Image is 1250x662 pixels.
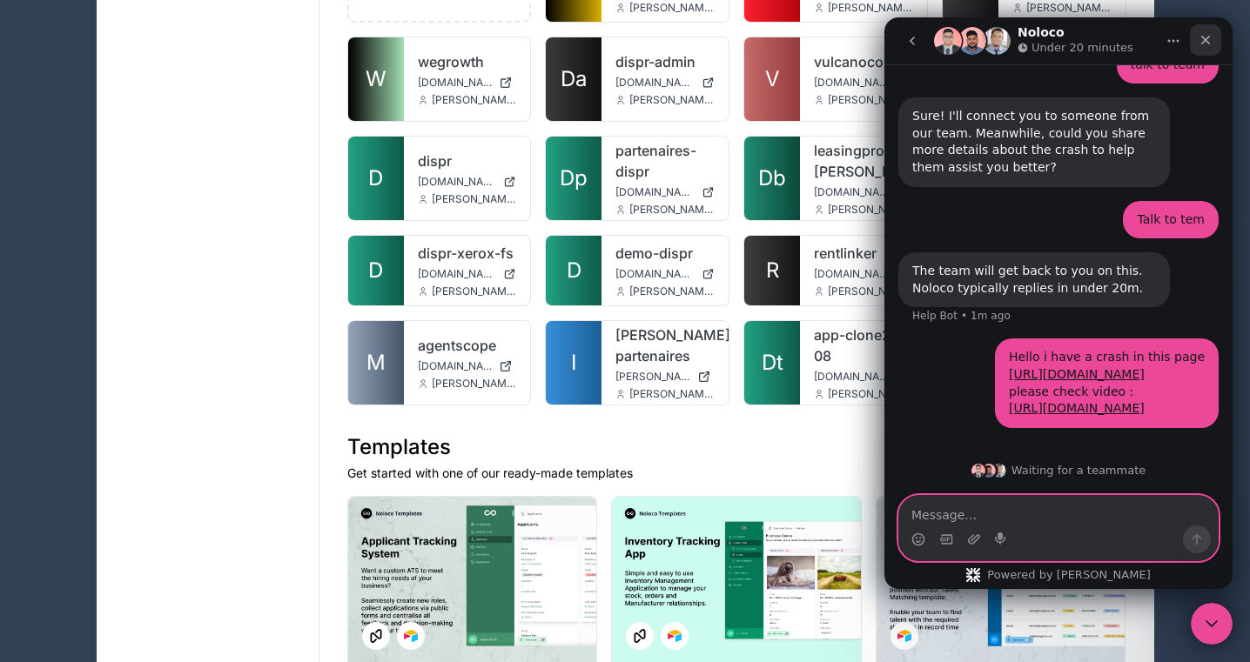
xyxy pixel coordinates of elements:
[546,236,601,305] a: D
[546,137,601,220] a: Dp
[418,335,517,356] a: agentscope
[418,76,493,90] span: [DOMAIN_NAME]
[418,359,493,373] span: [DOMAIN_NAME]
[347,433,1126,461] h1: Templates
[828,203,913,217] span: [PERSON_NAME][EMAIL_ADDRESS][DOMAIN_NAME]
[758,164,786,192] span: Db
[615,370,715,384] a: [PERSON_NAME][DOMAIN_NAME]
[347,465,1126,482] p: Get started with one of our ready-made templates
[828,284,913,298] span: [PERSON_NAME][EMAIL_ADDRESS][DOMAIN_NAME]
[814,324,913,366] a: app-clone20-08
[615,51,715,72] a: dispr-admin
[567,257,581,284] span: D
[828,93,913,107] span: [PERSON_NAME][EMAIL_ADDRESS][DOMAIN_NAME]
[368,164,383,192] span: D
[418,267,497,281] span: [DOMAIN_NAME]
[366,349,386,377] span: M
[560,164,588,192] span: Dp
[615,243,715,264] a: demo-dispr
[814,76,893,90] span: [DOMAIN_NAME]
[814,370,913,384] a: [DOMAIN_NAME]
[744,236,800,305] a: R
[418,267,517,281] a: [DOMAIN_NAME]
[418,175,497,189] span: [DOMAIN_NAME]
[615,267,715,281] a: [DOMAIN_NAME]
[432,192,517,206] span: [PERSON_NAME][EMAIL_ADDRESS][DOMAIN_NAME]
[615,76,695,90] span: [DOMAIN_NAME]
[744,137,800,220] a: Db
[615,185,715,199] a: [DOMAIN_NAME]
[432,93,517,107] span: [PERSON_NAME][EMAIL_ADDRESS][DOMAIN_NAME]
[814,76,913,90] a: [DOMAIN_NAME]
[418,76,517,90] a: [DOMAIN_NAME]
[615,140,715,182] a: partenaires-dispr
[404,629,418,643] img: Airtable Logo
[814,51,913,72] a: vulcanocontent
[546,37,601,121] a: Da
[814,140,913,182] a: leasingpro-[PERSON_NAME]
[814,267,893,281] span: [DOMAIN_NAME]
[615,76,715,90] a: [DOMAIN_NAME]
[744,321,800,405] a: Dt
[418,175,517,189] a: [DOMAIN_NAME]
[418,359,517,373] a: [DOMAIN_NAME]
[744,37,800,121] a: V
[1026,1,1112,15] span: [PERSON_NAME][EMAIL_ADDRESS][DOMAIN_NAME]
[571,349,576,377] span: I
[629,284,715,298] span: [PERSON_NAME][EMAIL_ADDRESS][DOMAIN_NAME]
[418,51,517,72] a: wegrowth
[348,236,404,305] a: D
[615,267,695,281] span: [DOMAIN_NAME]
[418,243,517,264] a: dispr-xerox-fs
[348,37,404,121] a: W
[615,324,715,366] a: [PERSON_NAME]-partenaires
[765,65,780,93] span: V
[615,370,690,384] span: [PERSON_NAME][DOMAIN_NAME]
[766,257,779,284] span: R
[546,321,601,405] a: I
[814,370,889,384] span: [DOMAIN_NAME]
[629,387,715,401] span: [PERSON_NAME][EMAIL_ADDRESS][DOMAIN_NAME]
[629,93,715,107] span: [PERSON_NAME][EMAIL_ADDRESS][DOMAIN_NAME]
[814,267,913,281] a: [DOMAIN_NAME]
[561,65,587,93] span: Da
[366,65,386,93] span: W
[629,203,715,217] span: [PERSON_NAME][EMAIL_ADDRESS][DOMAIN_NAME]
[629,1,715,15] span: [PERSON_NAME][EMAIL_ADDRESS][DOMAIN_NAME]
[814,243,913,264] a: rentlinker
